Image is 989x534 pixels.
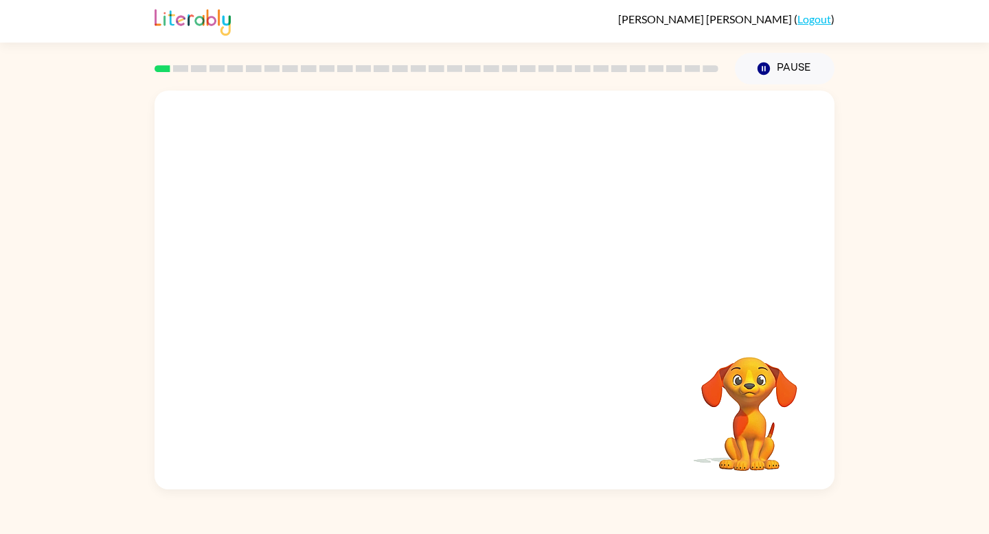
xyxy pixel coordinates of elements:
[681,336,818,473] video: Your browser must support playing .mp4 files to use Literably. Please try using another browser.
[618,12,794,25] span: [PERSON_NAME] [PERSON_NAME]
[797,12,831,25] a: Logout
[155,5,231,36] img: Literably
[618,12,834,25] div: ( )
[735,53,834,84] button: Pause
